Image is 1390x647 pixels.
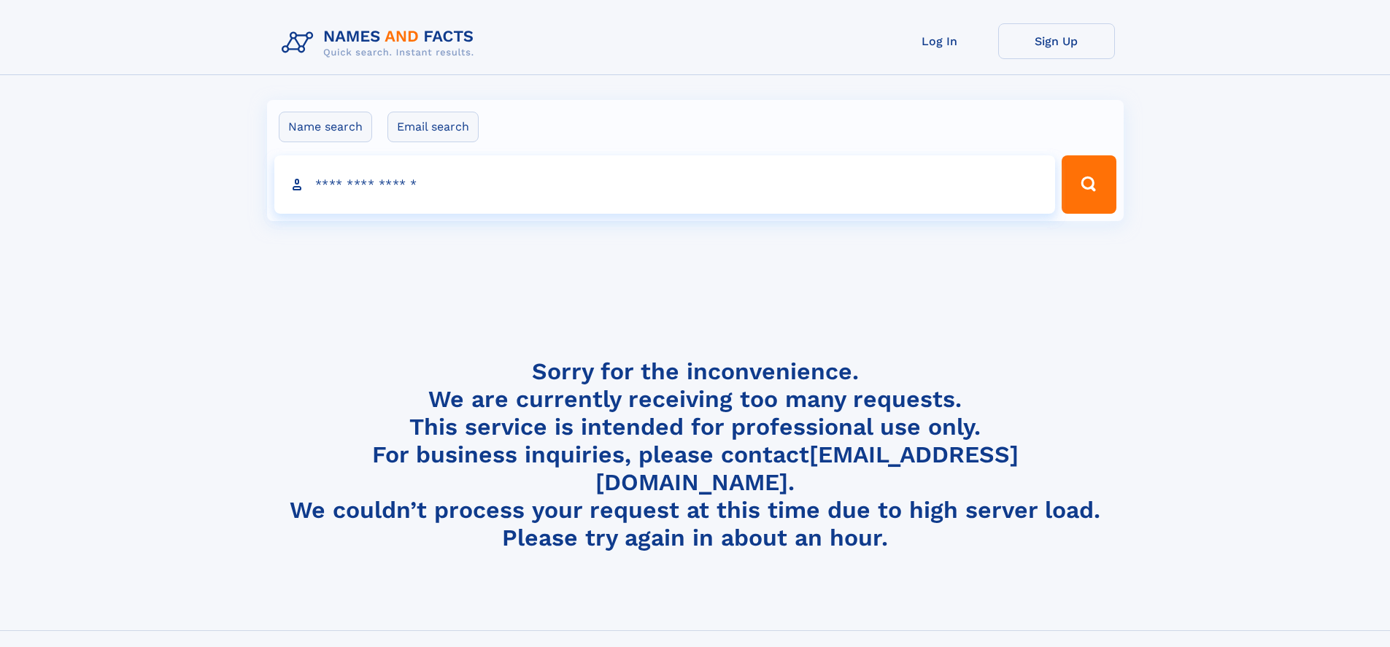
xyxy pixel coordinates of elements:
[881,23,998,59] a: Log In
[274,155,1056,214] input: search input
[998,23,1115,59] a: Sign Up
[276,357,1115,552] h4: Sorry for the inconvenience. We are currently receiving too many requests. This service is intend...
[279,112,372,142] label: Name search
[1062,155,1116,214] button: Search Button
[595,441,1019,496] a: [EMAIL_ADDRESS][DOMAIN_NAME]
[387,112,479,142] label: Email search
[276,23,486,63] img: Logo Names and Facts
